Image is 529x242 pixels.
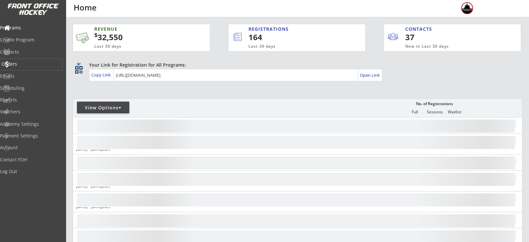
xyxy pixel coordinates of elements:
[89,62,502,68] div: Your Link for Registration for All Programs:
[248,26,335,32] div: REGISTRATIONS
[2,62,61,66] div: Orders
[248,32,343,43] div: 164
[102,204,110,209] em: 2025
[77,105,129,111] div: View Options
[76,205,176,209] div: [DATE] - [DATE]
[248,44,338,49] div: Last 30 days
[445,110,464,114] div: Waitlist
[76,184,176,188] div: [DATE] - [DATE]
[414,102,455,106] div: No. of Registrations
[94,31,98,39] sup: $
[94,44,178,49] div: Last 30 days
[360,71,380,80] a: Open Link
[76,147,176,151] div: [DATE] - [DATE]
[405,32,446,43] div: 37
[91,72,112,78] div: Copy Link
[405,44,490,49] div: New in Last 30 days
[405,26,435,32] div: CONTACTS
[94,26,178,32] div: REVENUE
[75,62,82,66] div: qr
[102,147,110,152] em: 2025
[94,32,189,43] div: 32,550
[425,110,445,114] div: Sessions
[360,73,380,78] div: Open Link
[405,110,425,114] div: Full
[74,65,84,75] button: qr_code
[102,184,110,188] em: 2025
